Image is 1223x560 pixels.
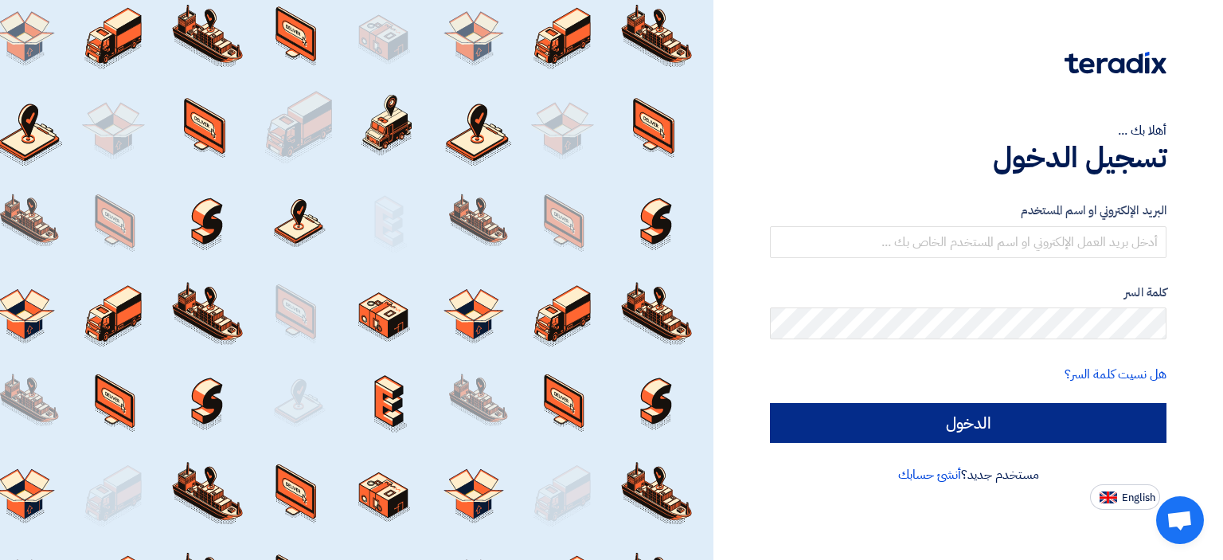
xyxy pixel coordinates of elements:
[770,284,1166,302] label: كلمة السر
[770,121,1166,140] div: أهلا بك ...
[770,202,1166,220] label: البريد الإلكتروني او اسم المستخدم
[1100,491,1117,503] img: en-US.png
[1090,484,1160,510] button: English
[1065,52,1166,74] img: Teradix logo
[898,465,961,484] a: أنشئ حسابك
[770,403,1166,443] input: الدخول
[770,465,1166,484] div: مستخدم جديد؟
[770,140,1166,175] h1: تسجيل الدخول
[770,226,1166,258] input: أدخل بريد العمل الإلكتروني او اسم المستخدم الخاص بك ...
[1122,492,1155,503] span: English
[1156,496,1204,544] a: Open chat
[1065,365,1166,384] a: هل نسيت كلمة السر؟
